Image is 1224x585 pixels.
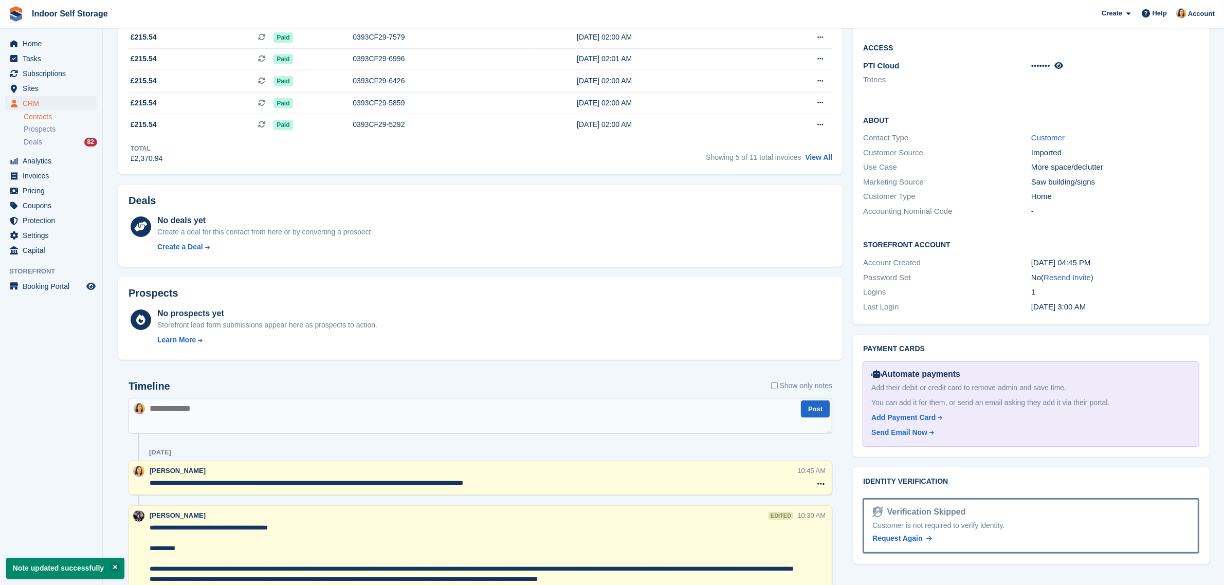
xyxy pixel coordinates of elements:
[1031,133,1065,142] a: Customer
[353,32,533,43] div: 0393CF29-7579
[863,206,1031,217] div: Accounting Nominal Code
[577,76,760,86] div: [DATE] 02:00 AM
[577,32,760,43] div: [DATE] 02:00 AM
[23,184,84,198] span: Pricing
[1031,302,1086,311] time: 2025-07-21 02:00:04 UTC
[150,511,206,519] span: [PERSON_NAME]
[133,466,144,477] img: Emma Higgins
[129,195,156,207] h2: Deals
[863,345,1199,353] h2: Payment cards
[1031,272,1199,284] div: No
[8,6,24,22] img: stora-icon-8386f47178a22dfd0bd8f6a31ec36ba5ce8667c1dd55bd0f319d3a0aa187defe.svg
[133,510,144,522] img: Sandra Pomeroy
[1044,273,1091,282] a: Resend Invite
[872,533,932,544] a: Request Again
[150,467,206,474] span: [PERSON_NAME]
[129,380,170,392] h2: Timeline
[131,53,157,64] span: £215.54
[863,147,1031,159] div: Customer Source
[863,132,1031,144] div: Contact Type
[23,169,84,183] span: Invoices
[131,119,157,130] span: £215.54
[23,51,84,66] span: Tasks
[863,286,1031,298] div: Logins
[863,161,1031,173] div: Use Case
[863,61,899,70] span: PTI Cloud
[23,228,84,243] span: Settings
[5,66,97,81] a: menu
[24,137,97,148] a: Deals 82
[5,96,97,111] a: menu
[871,382,1191,393] div: Add their debit or credit card to remove admin and save time.
[5,51,97,66] a: menu
[1031,191,1199,203] div: Home
[863,239,1199,249] h2: Storefront Account
[771,380,778,391] input: Show only notes
[131,98,157,108] span: £215.54
[28,5,112,22] a: Indoor Self Storage
[871,368,1191,380] div: Automate payments
[131,144,162,153] div: Total
[1102,8,1122,19] span: Create
[769,512,793,520] div: edited
[1031,161,1199,173] div: More space/declutter
[273,98,293,108] span: Paid
[5,81,97,96] a: menu
[1031,61,1050,70] span: •••••••
[706,153,801,161] span: Showing 5 of 11 total invoices
[23,81,84,96] span: Sites
[5,36,97,51] a: menu
[577,98,760,108] div: [DATE] 02:00 AM
[23,154,84,168] span: Analytics
[805,153,832,161] a: View All
[1031,176,1199,188] div: Saw building/signs
[273,32,293,43] span: Paid
[5,279,97,294] a: menu
[6,558,124,579] p: Note updated successfully
[85,280,97,292] a: Preview store
[23,243,84,258] span: Capital
[871,412,1186,423] a: Add Payment Card
[149,448,171,456] div: [DATE]
[24,124,56,134] span: Prospects
[872,534,923,542] span: Request Again
[577,119,760,130] div: [DATE] 02:00 AM
[5,228,97,243] a: menu
[353,53,533,64] div: 0393CF29-6996
[157,335,377,345] a: Learn More
[353,119,533,130] div: 0393CF29-5292
[1031,257,1199,269] div: [DATE] 04:45 PM
[353,76,533,86] div: 0393CF29-6426
[863,42,1199,52] h2: Access
[5,198,97,213] a: menu
[871,412,936,423] div: Add Payment Card
[1153,8,1167,19] span: Help
[129,287,178,299] h2: Prospects
[23,66,84,81] span: Subscriptions
[1188,9,1215,19] span: Account
[1031,147,1199,159] div: Imported
[577,53,760,64] div: [DATE] 02:01 AM
[157,214,373,227] div: No deals yet
[84,138,97,147] div: 82
[863,74,1031,86] li: Totnes
[863,272,1031,284] div: Password Set
[801,400,830,417] button: Post
[131,153,162,164] div: £2,370.94
[1176,8,1186,19] img: Emma Higgins
[23,279,84,294] span: Booking Portal
[23,213,84,228] span: Protection
[23,36,84,51] span: Home
[134,403,145,414] img: Emma Higgins
[1031,286,1199,298] div: 1
[9,266,102,277] span: Storefront
[23,198,84,213] span: Coupons
[863,115,1199,125] h2: About
[273,76,293,86] span: Paid
[157,335,196,345] div: Learn More
[5,169,97,183] a: menu
[157,227,373,237] div: Create a deal for this contact from here or by converting a prospect.
[157,307,377,320] div: No prospects yet
[797,510,826,520] div: 10:30 AM
[157,242,373,252] a: Create a Deal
